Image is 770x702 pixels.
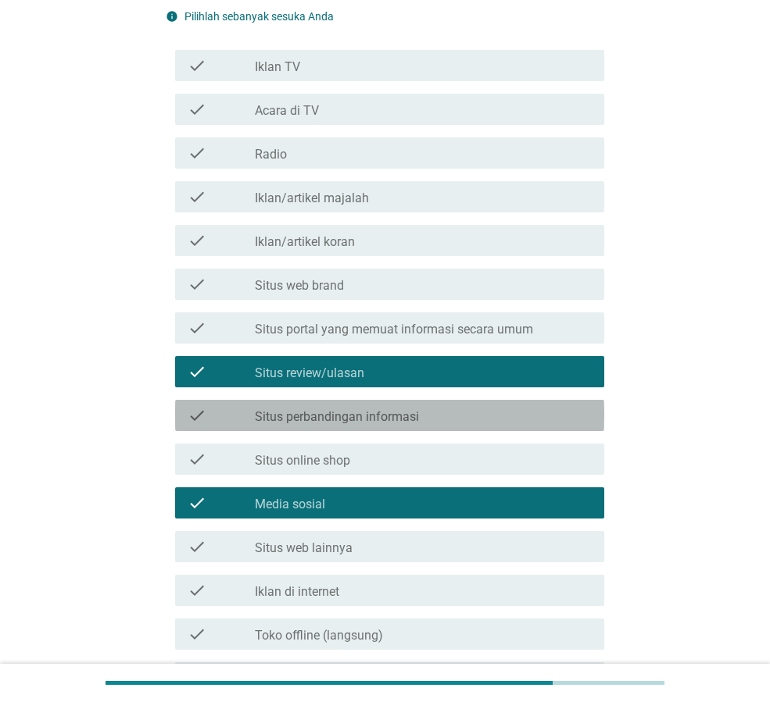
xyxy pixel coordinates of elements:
label: Toko offline (langsung) [255,628,383,643]
i: check [188,100,206,119]
i: check [188,319,206,337]
label: Situs review/ulasan [255,365,364,381]
label: Situs web lainnya [255,540,353,556]
label: Iklan TV [255,59,300,75]
i: check [188,275,206,294]
label: Situs perbandingan informasi [255,409,419,425]
i: check [188,56,206,75]
i: check [188,494,206,512]
i: check [188,537,206,556]
label: Radio [255,147,287,162]
label: Iklan/artikel majalah [255,191,369,206]
label: Situs online shop [255,453,350,469]
i: check [188,581,206,600]
label: Situs web brand [255,278,344,294]
i: check [188,450,206,469]
label: Acara di TV [255,103,319,119]
label: Situs portal yang memuat informasi secara umum [255,322,533,337]
i: check [188,231,206,250]
i: check [188,406,206,425]
label: Iklan di internet [255,584,339,600]
i: check [188,187,206,206]
i: info [166,10,178,23]
label: Iklan/artikel koran [255,234,355,250]
label: Pilihlah sebanyak sesuka Anda [184,10,334,23]
label: Media sosial [255,497,325,512]
i: check [188,625,206,643]
i: check [188,362,206,381]
i: check [188,144,206,162]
